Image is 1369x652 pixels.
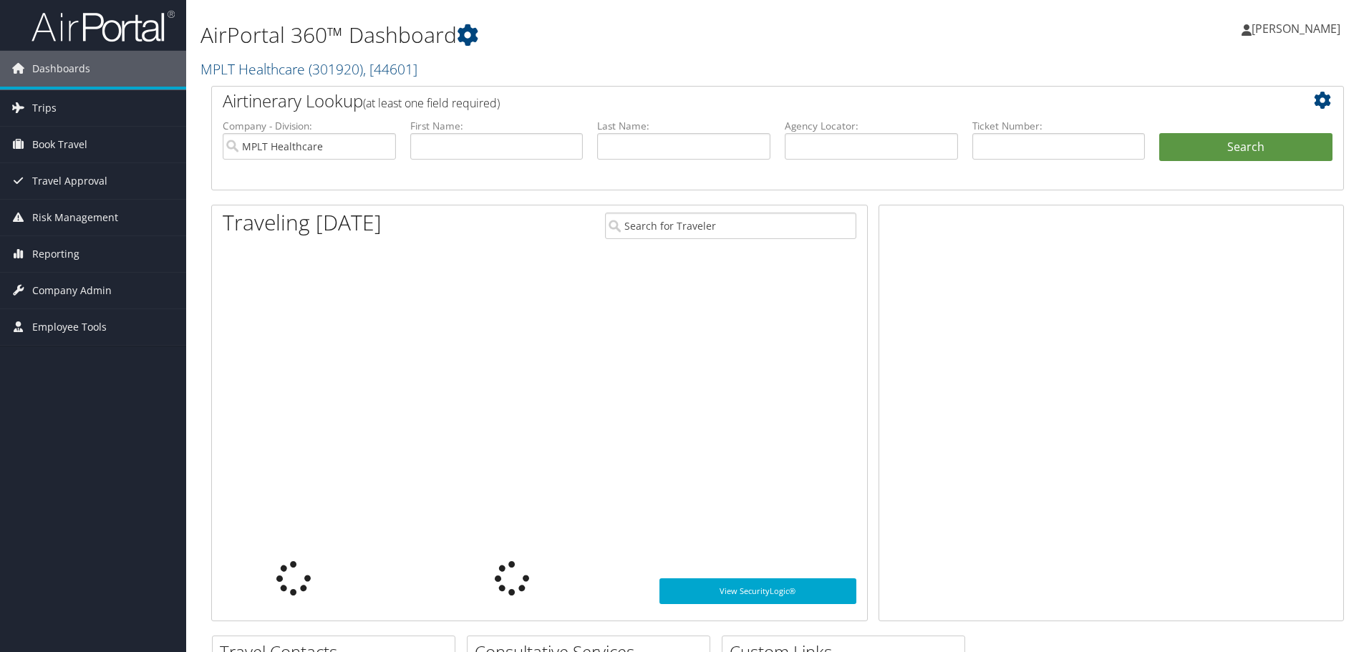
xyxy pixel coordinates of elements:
[32,9,175,43] img: airportal-logo.png
[32,90,57,126] span: Trips
[309,59,363,79] span: ( 301920 )
[785,119,958,133] label: Agency Locator:
[223,208,382,238] h1: Traveling [DATE]
[32,309,107,345] span: Employee Tools
[32,236,79,272] span: Reporting
[605,213,856,239] input: Search for Traveler
[659,578,856,604] a: View SecurityLogic®
[1252,21,1340,37] span: [PERSON_NAME]
[200,20,970,50] h1: AirPortal 360™ Dashboard
[410,119,584,133] label: First Name:
[363,59,417,79] span: , [ 44601 ]
[32,127,87,162] span: Book Travel
[223,89,1238,113] h2: Airtinerary Lookup
[1159,133,1332,162] button: Search
[223,119,396,133] label: Company - Division:
[32,51,90,87] span: Dashboards
[597,119,770,133] label: Last Name:
[1242,7,1355,50] a: [PERSON_NAME]
[32,273,112,308] span: Company Admin
[32,163,107,199] span: Travel Approval
[200,59,417,79] a: MPLT Healthcare
[32,200,118,235] span: Risk Management
[972,119,1146,133] label: Ticket Number:
[363,95,500,111] span: (at least one field required)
